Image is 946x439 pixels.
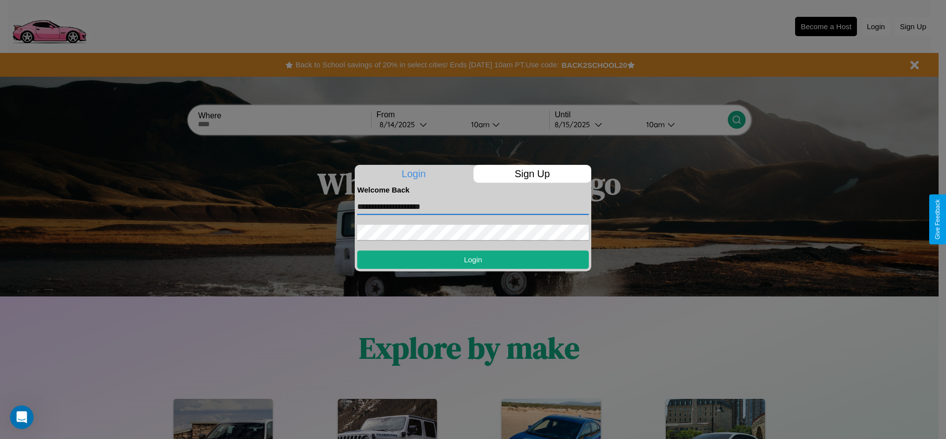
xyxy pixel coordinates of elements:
[473,165,592,183] p: Sign Up
[357,186,589,194] h4: Welcome Back
[357,250,589,269] button: Login
[10,405,34,429] iframe: Intercom live chat
[934,199,941,240] div: Give Feedback
[355,165,473,183] p: Login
